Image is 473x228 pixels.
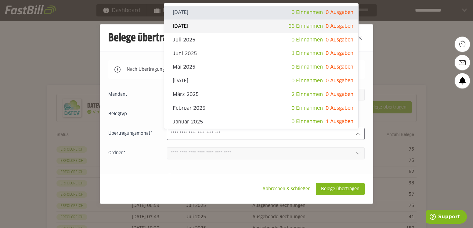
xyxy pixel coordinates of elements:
[291,106,323,111] span: 0 Einnahmen
[291,10,323,15] span: 0 Einnahmen
[164,20,358,33] sl-option: [DATE]
[164,60,358,74] sl-option: Mai 2025
[326,92,353,97] span: 0 Ausgaben
[326,24,353,29] span: 0 Ausgaben
[326,106,353,111] span: 0 Ausgaben
[326,78,353,83] span: 0 Ausgaben
[164,88,358,102] sl-option: März 2025
[164,74,358,88] sl-option: [DATE]
[291,78,323,83] span: 0 Einnahmen
[316,183,365,195] sl-button: Belege übertragen
[164,33,358,47] sl-option: Juli 2025
[326,119,353,124] span: 1 Ausgaben
[326,37,353,42] span: 0 Ausgaben
[257,183,316,195] sl-button: Abbrechen & schließen
[164,102,358,115] sl-option: Februar 2025
[164,6,358,20] sl-option: [DATE]
[326,65,353,69] span: 0 Ausgaben
[291,92,323,97] span: 2 Einnahmen
[291,51,323,56] span: 1 Einnahmen
[288,24,323,29] span: 66 Einnahmen
[291,119,323,124] span: 0 Einnahmen
[426,210,467,225] iframe: Öffnet ein Widget, in dem Sie weitere Informationen finden
[291,37,323,42] span: 0 Einnahmen
[164,115,358,129] sl-option: Januar 2025
[326,51,353,56] span: 0 Ausgaben
[326,10,353,15] span: 0 Ausgaben
[164,47,358,60] sl-option: Juni 2025
[291,65,323,69] span: 0 Einnahmen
